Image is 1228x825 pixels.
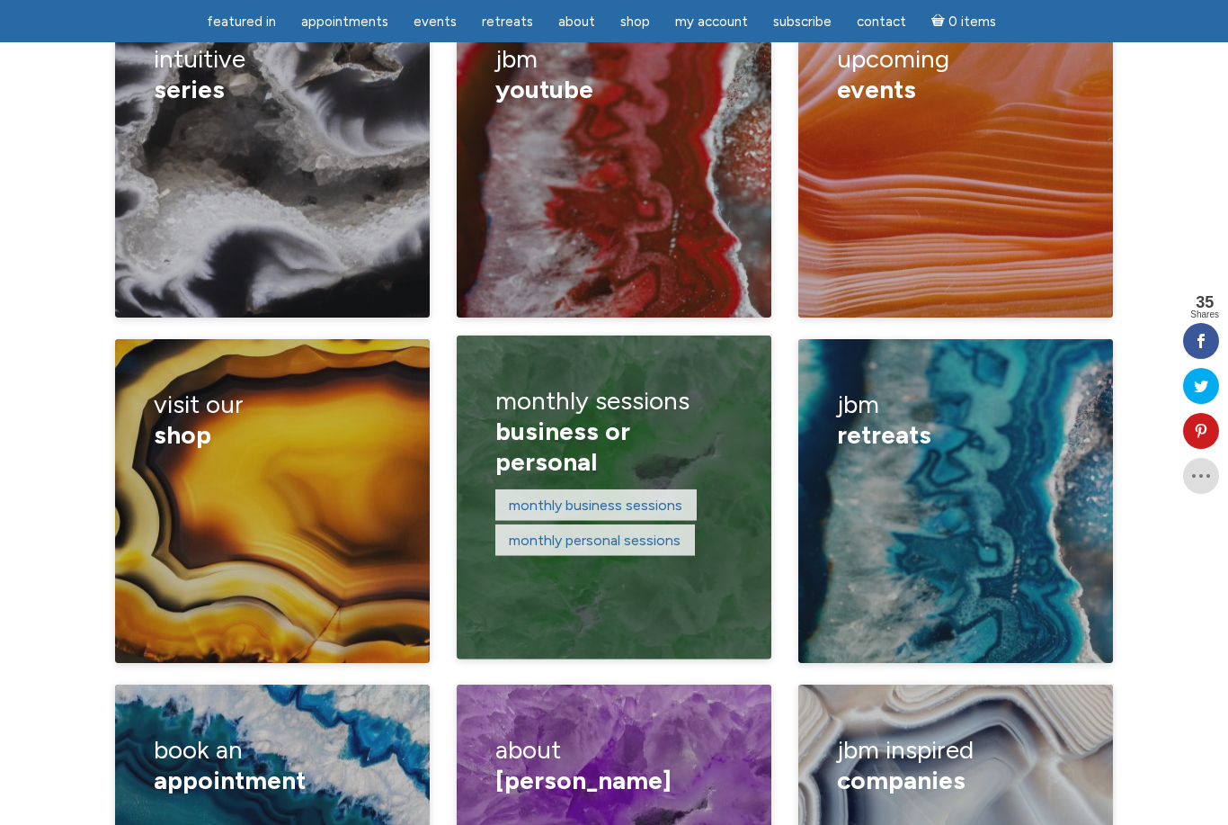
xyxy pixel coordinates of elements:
[948,15,996,29] span: 0 items
[509,531,681,548] a: monthly personal sessions
[154,765,306,795] span: appointment
[921,3,1007,40] a: Cart0 items
[196,4,287,40] a: featured in
[495,765,672,795] span: [PERSON_NAME]
[675,13,748,30] span: My Account
[207,13,276,30] span: featured in
[301,13,388,30] span: Appointments
[154,31,392,117] h3: Intuitive
[495,373,734,489] h3: monthly sessions
[837,419,931,450] span: retreats
[482,13,533,30] span: Retreats
[837,765,965,795] span: Companies
[290,4,399,40] a: Appointments
[762,4,842,40] a: Subscribe
[154,377,392,462] h3: visit our
[610,4,661,40] a: Shop
[931,13,948,30] i: Cart
[857,13,906,30] span: Contact
[558,13,595,30] span: About
[154,419,211,450] span: shop
[837,74,916,104] span: events
[837,31,1075,117] h3: upcoming
[403,4,467,40] a: Events
[1190,294,1219,310] span: 35
[620,13,650,30] span: Shop
[509,496,682,513] a: monthly business sessions
[837,377,1075,462] h3: JBM
[547,4,606,40] a: About
[495,416,630,477] span: business or personal
[154,74,225,104] span: series
[1190,310,1219,319] span: Shares
[837,722,1075,808] h3: jbm inspired
[471,4,544,40] a: Retreats
[773,13,832,30] span: Subscribe
[414,13,457,30] span: Events
[846,4,917,40] a: Contact
[495,722,734,808] h3: about
[154,722,392,808] h3: book an
[664,4,759,40] a: My Account
[495,31,734,117] h3: JBM
[495,74,593,104] span: YouTube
